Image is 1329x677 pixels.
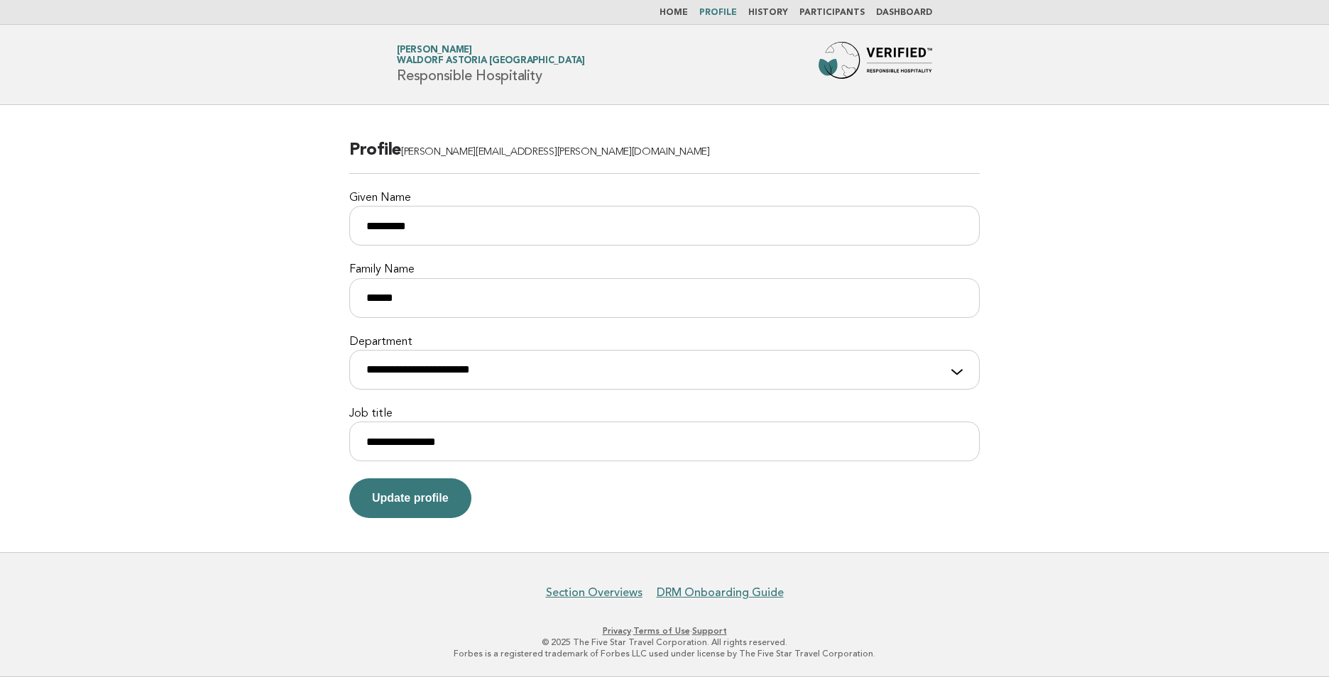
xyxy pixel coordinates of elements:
[699,9,737,17] a: Profile
[799,9,865,17] a: Participants
[660,9,688,17] a: Home
[349,139,980,174] h2: Profile
[349,407,980,422] label: Job title
[546,585,642,600] a: Section Overviews
[230,625,1099,637] p: · ·
[657,585,784,600] a: DRM Onboarding Guide
[349,191,980,206] label: Given Name
[397,46,585,83] h1: Responsible Hospitality
[230,637,1099,648] p: © 2025 The Five Star Travel Corporation. All rights reserved.
[397,45,585,65] a: [PERSON_NAME]Waldorf Astoria [GEOGRAPHIC_DATA]
[349,478,471,518] button: Update profile
[819,42,932,87] img: Forbes Travel Guide
[692,626,727,636] a: Support
[633,626,690,636] a: Terms of Use
[397,57,585,66] span: Waldorf Astoria [GEOGRAPHIC_DATA]
[230,648,1099,659] p: Forbes is a registered trademark of Forbes LLC used under license by The Five Star Travel Corpora...
[401,147,710,158] span: [PERSON_NAME][EMAIL_ADDRESS][PERSON_NAME][DOMAIN_NAME]
[349,335,980,350] label: Department
[876,9,932,17] a: Dashboard
[748,9,788,17] a: History
[603,626,631,636] a: Privacy
[349,263,980,277] label: Family Name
